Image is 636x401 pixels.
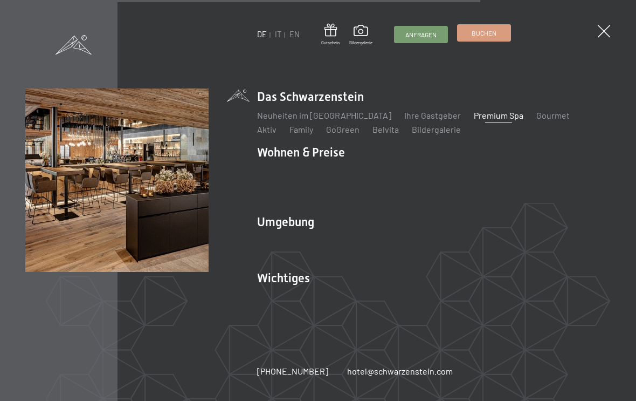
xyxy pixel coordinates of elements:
[257,110,391,120] a: Neuheiten im [GEOGRAPHIC_DATA]
[395,26,447,43] a: Anfragen
[349,25,372,45] a: Bildergalerie
[412,124,461,134] a: Bildergalerie
[289,124,313,134] a: Family
[257,124,276,134] a: Aktiv
[347,365,453,377] a: hotel@schwarzenstein.com
[289,30,300,39] a: EN
[275,30,281,39] a: IT
[326,124,360,134] a: GoGreen
[349,40,372,46] span: Bildergalerie
[372,124,399,134] a: Belvita
[257,365,328,377] a: [PHONE_NUMBER]
[321,40,340,46] span: Gutschein
[257,366,328,376] span: [PHONE_NUMBER]
[404,110,461,120] a: Ihre Gastgeber
[458,25,510,41] a: Buchen
[472,29,496,38] span: Buchen
[321,24,340,46] a: Gutschein
[405,30,437,39] span: Anfragen
[474,110,523,120] a: Premium Spa
[536,110,570,120] a: Gourmet
[257,30,267,39] a: DE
